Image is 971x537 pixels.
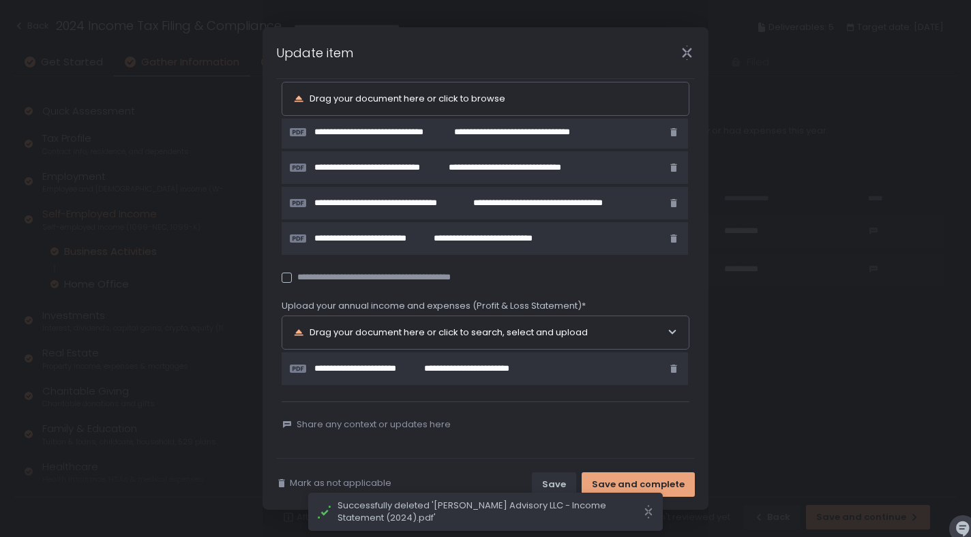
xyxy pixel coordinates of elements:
[338,500,643,524] span: Successfully deleted '[PERSON_NAME] Advisory LLC - Income Statement (2024).pdf'
[643,500,654,524] svg: close
[276,44,353,62] h1: Update item
[542,478,566,491] div: Save
[290,477,391,489] span: Mark as not applicable
[310,94,505,103] div: Drag your document here or click to browse
[297,418,451,431] span: Share any context or updates here
[282,300,586,312] span: Upload your annual income and expenses (Profit & Loss Statement)*
[665,45,708,61] div: Close
[276,477,391,489] button: Mark as not applicable
[592,478,685,491] div: Save and complete
[532,472,576,497] button: Save
[582,472,695,497] button: Save and complete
